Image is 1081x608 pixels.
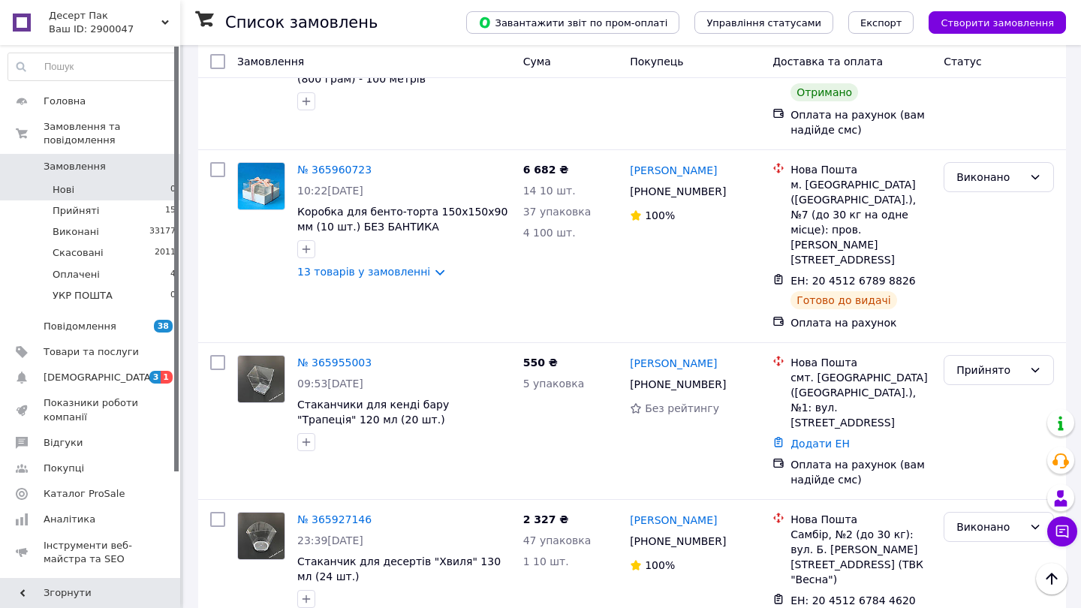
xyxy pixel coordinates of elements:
img: Фото товару [238,513,285,559]
span: [PHONE_NUMBER] [630,378,726,390]
span: 550 ₴ [523,357,558,369]
span: Десерт Пак [49,9,161,23]
span: [DEMOGRAPHIC_DATA] [44,371,155,384]
span: 37 упаковка [523,206,592,218]
button: Завантажити звіт по пром-оплаті [466,11,679,34]
span: 10:22[DATE] [297,185,363,197]
div: Ваш ID: 2900047 [49,23,180,36]
span: Показники роботи компанії [44,396,139,423]
span: Замовлення [44,160,106,173]
div: Отримано [790,83,858,101]
a: № 365955003 [297,357,372,369]
span: Замовлення та повідомлення [44,120,180,147]
a: [PERSON_NAME] [630,356,717,371]
span: 4 [170,268,176,281]
span: 2011 [155,246,176,260]
span: 5 упаковка [523,378,585,390]
span: Створити замовлення [941,17,1054,29]
span: ЕН: 20 4512 6789 8826 [790,275,916,287]
div: Нова Пошта [790,355,932,370]
span: Без рейтингу [645,402,719,414]
span: 6 682 ₴ [523,164,569,176]
span: 0 [170,183,176,197]
button: Чат з покупцем [1047,516,1077,546]
span: Покупець [630,56,683,68]
span: 4 100 шт. [523,227,576,239]
span: Експорт [860,17,902,29]
div: Готово до видачі [790,291,897,309]
span: 100% [645,559,675,571]
div: м. [GEOGRAPHIC_DATA] ([GEOGRAPHIC_DATA].), №7 (до 30 кг на одне місце): пров. [PERSON_NAME][STREE... [790,177,932,267]
span: Прийняті [53,204,99,218]
div: Прийнято [956,362,1023,378]
a: Фото товару [237,512,285,560]
span: 14 10 шт. [523,185,576,197]
span: Cума [523,56,551,68]
span: Управління статусами [706,17,821,29]
a: Створити замовлення [914,16,1066,28]
span: 38 [154,320,173,333]
span: Доставка та оплата [772,56,883,68]
span: 1 [161,371,173,384]
a: Фото товару [237,355,285,403]
span: Повідомлення [44,320,116,333]
span: Нові [53,183,74,197]
span: 0 [170,289,176,302]
button: Управління статусами [694,11,833,34]
span: 33177 [149,225,176,239]
span: Виконані [53,225,99,239]
div: Оплата на рахунок (вам надійде смс) [790,457,932,487]
span: 100% [645,209,675,221]
span: Каталог ProSale [44,487,125,501]
span: Товари та послуги [44,345,139,359]
span: 2 327 ₴ [523,513,569,525]
a: Стаканчики для кенді бару "Трапеція" 120 мл (20 шт.) [297,399,449,426]
div: Виконано [956,169,1023,185]
span: Відгуки [44,436,83,450]
img: Фото товару [238,163,285,209]
h1: Список замовлень [225,14,378,32]
span: Покупці [44,462,84,475]
span: Статус [944,56,982,68]
span: [PHONE_NUMBER] [630,535,726,547]
div: Самбір, №2 (до 30 кг): вул. Б. [PERSON_NAME][STREET_ADDRESS] (ТВК "Весна") [790,527,932,587]
span: 3 [149,371,161,384]
span: 15 [165,204,176,218]
button: Наверх [1036,563,1067,594]
a: Додати ЕН [790,438,850,450]
span: 1 10 шт. [523,555,569,567]
span: ЕН: 20 4512 6784 4620 [790,594,916,606]
span: 09:53[DATE] [297,378,363,390]
span: УКР ПОШТА [53,289,113,302]
span: Скасовані [53,246,104,260]
span: Завантажити звіт по пром-оплаті [478,16,667,29]
div: Виконано [956,519,1023,535]
div: Оплата на рахунок (вам надійде смс) [790,107,932,137]
input: Пошук [8,53,176,80]
div: Нова Пошта [790,162,932,177]
span: Замовлення [237,56,304,68]
span: Аналітика [44,513,95,526]
img: Фото товару [238,356,285,402]
a: Стаканчик для десертів "Хвиля" 130 мл (24 шт.) [297,555,501,582]
span: 23:39[DATE] [297,534,363,546]
span: Головна [44,95,86,108]
button: Експорт [848,11,914,34]
span: Оплачені [53,268,100,281]
a: Коробка для бенто-торта 150х150х90 мм (10 шт.) БЕЗ БАНТИКА [297,206,507,233]
span: Інструменти веб-майстра та SEO [44,539,139,566]
a: [PERSON_NAME] [630,513,717,528]
a: № 365960723 [297,164,372,176]
a: Фото товару [237,162,285,210]
div: Нова Пошта [790,512,932,527]
a: [PERSON_NAME] [630,163,717,178]
a: № 365927146 [297,513,372,525]
span: [PHONE_NUMBER] [630,185,726,197]
button: Створити замовлення [929,11,1066,34]
div: смт. [GEOGRAPHIC_DATA] ([GEOGRAPHIC_DATA].), №1: вул. [STREET_ADDRESS] [790,370,932,430]
span: 47 упаковка [523,534,592,546]
div: Оплата на рахунок [790,315,932,330]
